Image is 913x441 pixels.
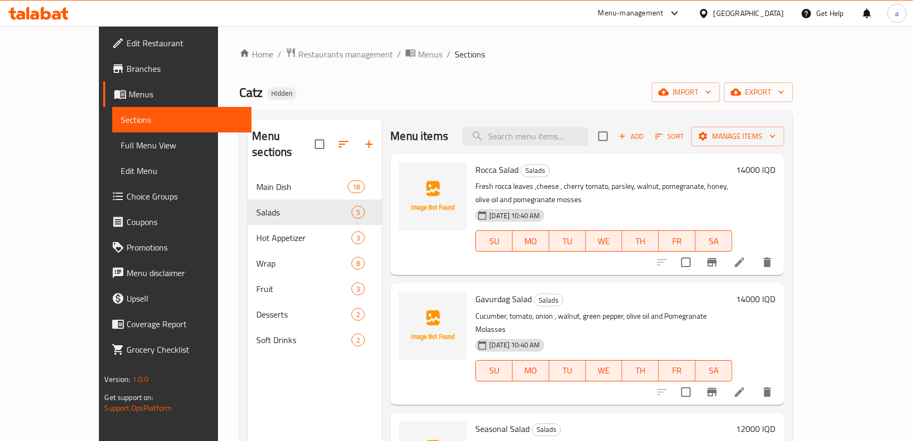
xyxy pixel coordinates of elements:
[104,390,153,404] span: Get support on:
[532,423,561,436] div: Salads
[356,131,382,157] button: Add section
[103,81,252,107] a: Menus
[352,233,364,243] span: 3
[480,363,508,378] span: SU
[475,162,518,178] span: Rocca Salad
[248,327,382,353] div: Soft Drinks2
[267,87,297,100] div: Hidden
[103,56,252,81] a: Branches
[700,363,728,378] span: SA
[239,48,273,61] a: Home
[554,234,582,249] span: TU
[103,30,252,56] a: Edit Restaurant
[663,234,691,249] span: FR
[399,292,467,360] img: Gavurdag Salad
[351,308,365,321] div: items
[513,360,549,381] button: MO
[256,180,348,193] span: Main Dish
[714,7,784,19] div: [GEOGRAPHIC_DATA]
[755,379,780,405] button: delete
[104,401,172,415] a: Support.OpsPlatform
[700,234,728,249] span: SA
[592,125,614,147] span: Select section
[622,230,659,252] button: TH
[475,291,532,307] span: Gavurdag Salad
[447,48,450,61] li: /
[696,360,732,381] button: SA
[112,107,252,132] a: Sections
[895,7,899,19] span: a
[127,343,243,356] span: Grocery Checklist
[699,379,725,405] button: Branch-specific-item
[256,282,351,295] span: Fruit
[239,47,792,61] nav: breadcrumb
[663,363,691,378] span: FR
[129,88,243,101] span: Menus
[475,180,732,206] p: Fresh rocca leaves ,cheese , cherry tomato, parsley, walnut, pomegranate, honey, olive oil and po...
[736,162,776,177] h6: 14000 IQD
[256,231,351,244] span: Hot Appetizer
[736,421,776,436] h6: 12000 IQD
[256,257,351,270] span: Wrap
[614,128,648,145] button: Add
[675,381,697,403] span: Select to update
[532,423,560,436] span: Salads
[127,292,243,305] span: Upsell
[590,234,618,249] span: WE
[352,310,364,320] span: 2
[659,360,696,381] button: FR
[127,190,243,203] span: Choice Groups
[132,372,149,386] span: 1.0.0
[549,360,586,381] button: TU
[513,230,549,252] button: MO
[517,234,545,249] span: MO
[455,48,485,61] span: Sections
[554,363,582,378] span: TU
[267,89,297,98] span: Hidden
[659,230,696,252] button: FR
[127,267,243,279] span: Menu disclaimer
[256,308,351,321] span: Desserts
[652,128,687,145] button: Sort
[352,284,364,294] span: 3
[351,334,365,346] div: items
[127,241,243,254] span: Promotions
[590,363,618,378] span: WE
[521,164,550,177] div: Salads
[351,206,365,219] div: items
[256,206,351,219] span: Salads
[331,131,356,157] span: Sort sections
[103,235,252,260] a: Promotions
[390,128,448,144] h2: Menu items
[733,86,784,99] span: export
[617,130,646,143] span: Add
[586,230,623,252] button: WE
[352,207,364,218] span: 5
[626,234,655,249] span: TH
[256,334,351,346] div: Soft Drinks
[699,249,725,275] button: Branch-specific-item
[127,215,243,228] span: Coupons
[248,302,382,327] div: Desserts2
[348,180,365,193] div: items
[648,128,691,145] span: Sort items
[475,360,513,381] button: SU
[248,199,382,225] div: Salads5
[534,294,563,306] span: Salads
[352,335,364,345] span: 2
[103,311,252,337] a: Coverage Report
[614,128,648,145] span: Add item
[622,360,659,381] button: TH
[418,48,442,61] span: Menus
[521,164,549,177] span: Salads
[626,363,655,378] span: TH
[549,230,586,252] button: TU
[736,292,776,306] h6: 14000 IQD
[103,260,252,286] a: Menu disclaimer
[475,310,732,336] p: Cucumber, tomato, onion , walnut, green pepper, olive oil and Pomegranate Molasses
[308,133,331,155] span: Select all sections
[733,256,746,269] a: Edit menu item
